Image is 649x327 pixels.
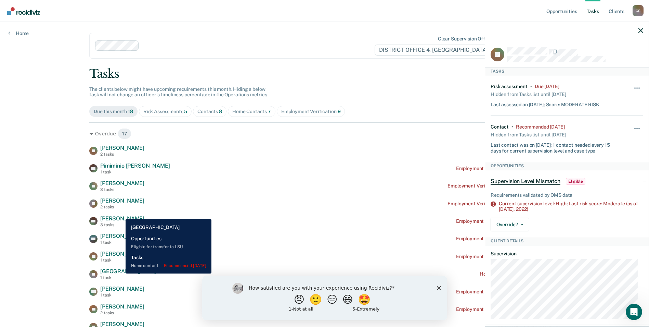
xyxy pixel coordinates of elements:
[535,84,559,89] div: Due 2 years ago
[143,109,187,114] div: Risk Assessments
[491,84,528,89] div: Risk assessment
[485,67,649,75] div: Tasks
[456,166,560,171] div: Employment Verification recommended [DATE]
[438,36,496,42] div: Clear supervision officers
[447,201,560,207] div: Employment Verification recommended a year ago
[626,304,642,320] iframe: Intercom live chat
[128,109,133,114] span: 18
[100,286,144,292] span: [PERSON_NAME]
[100,215,144,222] span: [PERSON_NAME]
[232,109,271,114] div: Home Contacts
[456,289,560,295] div: Employment Verification recommended [DATE]
[89,86,268,98] span: The clients below might have upcoming requirements this month. Hiding a below task will not chang...
[100,187,144,192] div: 3 tasks
[197,109,222,114] div: Contacts
[566,178,585,185] span: Eligible
[338,109,341,114] span: 9
[100,251,144,257] span: [PERSON_NAME]
[456,254,560,259] div: Employment Verification recommended [DATE]
[511,124,513,130] div: •
[491,99,599,108] div: Last assessed on [DATE]; Score: MODERATE RISK
[7,7,40,15] img: Recidiviz
[100,311,144,315] div: 2 tasks
[447,183,560,189] div: Employment Verification recommended a year ago
[456,236,560,242] div: Employment Verification recommended [DATE]
[491,251,643,257] dt: Supervision
[516,124,564,130] div: Recommended 13 days ago
[100,258,144,263] div: 1 task
[89,67,560,81] div: Tasks
[633,5,644,16] button: Profile dropdown button
[100,233,144,239] span: [PERSON_NAME]
[100,222,144,227] div: 3 tasks
[100,293,144,298] div: 1 task
[100,152,144,157] div: 2 tasks
[491,140,618,154] div: Last contact was on [DATE]; 1 contact needed every 15 days for current supervision level and case...
[100,197,144,204] span: [PERSON_NAME]
[8,30,29,36] a: Home
[491,192,643,198] div: Requirements validated by OMS data
[375,45,497,56] span: DISTRICT OFFICE 4, [GEOGRAPHIC_DATA]
[281,109,341,114] div: Employment Verification
[100,170,170,174] div: 1 task
[485,237,649,245] div: Client Details
[100,240,144,245] div: 1 task
[100,303,144,310] span: [PERSON_NAME]
[100,162,170,169] span: Pimiminio [PERSON_NAME]
[100,145,144,151] span: [PERSON_NAME]
[491,218,529,231] button: Override?
[100,180,144,186] span: [PERSON_NAME]
[118,128,132,139] span: 17
[499,201,643,213] div: Current supervision level: High; Last risk score: Moderate (as of [DATE],
[456,218,560,224] div: Employment Verification recommended [DATE]
[100,268,156,275] span: [GEOGRAPHIC_DATA]
[456,306,560,312] div: Employment Verification recommended [DATE]
[184,109,187,114] span: 5
[485,162,649,170] div: Opportunities
[219,109,222,114] span: 8
[516,206,528,212] span: 2022)
[491,130,566,140] div: Hidden from Tasks list until [DATE]
[491,124,509,130] div: Contact
[100,205,144,209] div: 2 tasks
[94,109,133,114] div: Due this month
[100,275,156,280] div: 1 task
[530,84,532,89] div: •
[89,128,560,139] div: Overdue
[633,5,644,16] div: G C
[268,109,271,114] span: 7
[202,276,447,320] iframe: Survey by Kim from Recidiviz
[485,170,649,192] div: Supervision Level MismatchEligible
[491,178,560,185] span: Supervision Level Mismatch
[480,271,560,277] div: Home contact recommended [DATE]
[491,89,566,99] div: Hidden from Tasks list until [DATE]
